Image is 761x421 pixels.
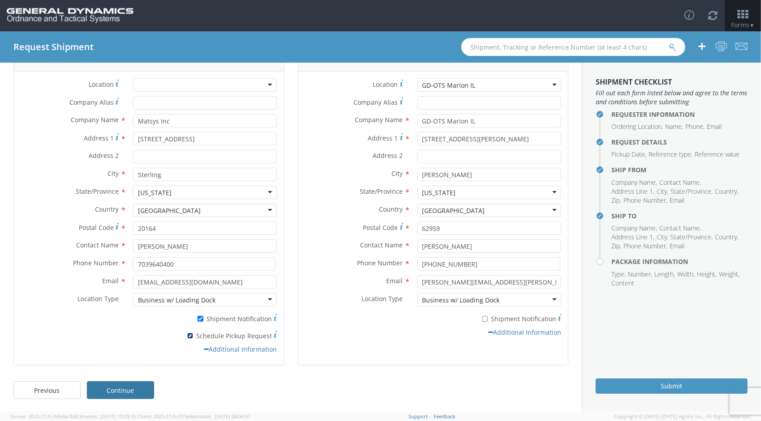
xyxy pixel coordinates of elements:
div: [US_STATE] [138,188,172,197]
button: Submit [596,378,748,394]
span: Country [95,205,119,213]
span: Postal Code [363,223,398,232]
span: Client: 2025.21.0-c073d8a [138,413,250,420]
li: Width [677,270,695,279]
li: Contact Name [659,224,701,233]
span: Address 1 [84,134,114,142]
li: Number [628,270,652,279]
li: Phone [685,122,705,131]
span: ▼ [749,21,755,29]
li: Contact Name [659,178,701,187]
li: Pickup Date [611,150,646,159]
li: City [657,187,668,196]
span: Company Name [71,115,119,124]
li: State/Province [671,233,713,242]
span: Location [89,80,114,89]
li: Type [611,270,626,279]
li: Zip [611,196,621,205]
li: Ordering Location [611,122,663,131]
span: Contact Name [361,241,403,249]
span: Company Alias [354,98,398,106]
li: Name [665,122,683,131]
li: Reference value [695,150,740,159]
li: Reference type [649,150,692,159]
div: [GEOGRAPHIC_DATA] [422,206,485,215]
input: Shipment Notification [198,316,203,322]
a: Feedback [434,413,456,420]
label: Schedule Pickup Request [133,330,277,340]
li: Email [707,122,722,131]
span: Phone Number [73,259,119,267]
label: Shipment Notification [417,313,561,323]
span: Postal Code [79,223,114,232]
span: Location [373,80,398,89]
div: GD-OTS Marion IL [422,81,476,90]
li: Weight [719,270,740,279]
li: Email [670,242,684,251]
span: Email [102,276,119,285]
span: Company Name [355,115,403,124]
a: Continue [87,381,154,399]
a: Additional Information [488,328,561,336]
h4: Ship To [611,213,748,219]
a: Additional Information [204,345,277,353]
h4: Request Details [611,139,748,145]
li: Country [715,233,738,242]
li: Address Line 1 [611,233,654,242]
input: Shipment, Tracking or Reference Number (at least 4 chars) [461,38,685,56]
div: Business w/ Loading Dock [422,296,500,305]
h4: Request Shipment [13,42,94,52]
span: State/Province [360,187,403,196]
span: State/Province [76,187,119,196]
li: Content [611,279,634,288]
span: Forms [731,21,755,29]
span: Address 1 [368,134,398,142]
span: City [107,169,119,178]
h4: Package Information [611,258,748,265]
span: Phone Number [357,259,403,267]
span: Address 2 [89,151,119,160]
li: Zip [611,242,621,251]
img: gd-ots-0c3321f2eb4c994f95cb.png [7,8,133,23]
h4: Requester Information [611,111,748,118]
div: [US_STATE] [422,188,456,197]
span: Location Type [362,294,403,303]
li: State/Province [671,187,713,196]
span: Location Type [77,294,119,303]
a: Previous [13,381,81,399]
li: Email [670,196,684,205]
h4: Ship From [611,166,748,173]
input: Schedule Pickup Request [187,333,193,339]
li: Address Line 1 [611,187,654,196]
input: Shipment Notification [482,316,488,322]
li: Country [715,187,738,196]
span: Company Alias [69,98,114,106]
li: Company Name [611,178,657,187]
li: Phone Number [623,242,667,251]
label: Shipment Notification [133,313,277,323]
li: Height [697,270,717,279]
li: Company Name [611,224,657,233]
li: City [657,233,668,242]
li: Length [654,270,675,279]
span: Email [387,276,403,285]
span: Address 2 [373,151,403,160]
span: master, [DATE] 10:09:35 [82,413,136,420]
span: Fill out each form listed below and agree to the terms and conditions before submitting [596,89,748,106]
span: Country [379,205,403,213]
li: Phone Number [623,196,667,205]
a: Support [409,413,428,420]
span: City [392,169,403,178]
span: Contact Name [76,241,119,249]
h3: Shipment Checklist [596,78,748,86]
span: Server: 2025.21.0-769a9a7b8c3 [11,413,136,420]
span: master, [DATE] 08:04:37 [196,413,250,420]
span: Copyright © [DATE]-[DATE] Agistix Inc., All Rights Reserved [614,413,750,420]
div: [GEOGRAPHIC_DATA] [138,206,201,215]
div: Business w/ Loading Dock [138,296,215,305]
